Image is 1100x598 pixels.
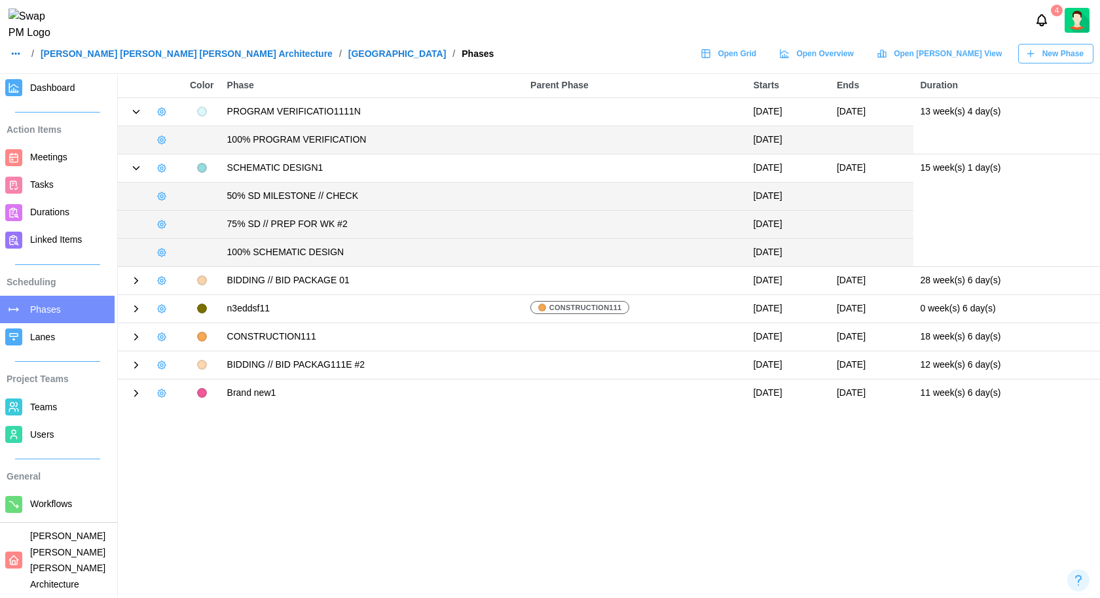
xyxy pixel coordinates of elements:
[746,74,830,97] th: Starts
[221,74,524,97] th: Phase
[30,499,72,509] span: Workflows
[773,44,864,63] a: Open Overview
[718,44,756,63] span: Open Grid
[30,207,69,217] span: Durations
[746,210,830,238] td: [DATE]
[30,402,57,412] span: Teams
[30,152,67,162] span: Meetings
[30,429,54,440] span: Users
[462,49,494,58] div: Phases
[913,323,1100,351] td: 18 week(s) 6 day(s)
[549,302,622,313] span: CONSTRUCTION111
[746,323,830,351] td: [DATE]
[1065,8,1090,33] img: 2Q==
[30,82,75,93] span: Dashboard
[746,126,830,154] td: [DATE]
[913,154,1100,182] td: 15 week(s) 1 day(s)
[746,266,830,294] td: [DATE]
[30,332,55,342] span: Lanes
[183,74,221,97] th: Color
[746,238,830,266] td: [DATE]
[694,44,766,63] a: Open Grid
[227,105,518,119] div: PROGRAM VERIFICATIO1111N
[830,97,914,126] td: [DATE]
[227,330,518,344] div: CONSTRUCTION111
[221,210,524,238] td: 75% SD // PREP FOR WK #2
[830,154,914,182] td: [DATE]
[746,97,830,126] td: [DATE]
[746,182,830,210] td: [DATE]
[30,179,54,190] span: Tasks
[913,266,1100,294] td: 28 week(s) 6 day(s)
[830,74,914,97] th: Ends
[9,9,62,41] img: Swap PM Logo
[830,294,914,323] td: [DATE]
[221,126,524,154] td: 100% PROGRAM VERIFICATION
[227,358,518,372] div: BIDDING // BID PACKAG111E #2
[913,97,1100,126] td: 13 week(s) 4 day(s)
[830,379,914,407] td: [DATE]
[830,351,914,379] td: [DATE]
[746,379,830,407] td: [DATE]
[1042,44,1084,63] span: New Phase
[348,49,447,58] a: [GEOGRAPHIC_DATA]
[1065,8,1090,33] a: Zulqarnain Khalil
[913,351,1100,379] td: 12 week(s) 6 day(s)
[221,182,524,210] td: 50% SD MILESTONE // CHECK
[1031,9,1053,31] button: Notifications
[227,302,518,316] div: n3eddsf11
[30,531,105,589] span: [PERSON_NAME] [PERSON_NAME] [PERSON_NAME] Architecture
[913,294,1100,323] td: 0 week(s) 6 day(s)
[830,266,914,294] td: [DATE]
[227,161,518,175] div: SCHEMATIC DESIGN1
[1051,5,1063,16] div: 4
[30,304,61,315] span: Phases
[1018,44,1093,63] button: New Phase
[746,294,830,323] td: [DATE]
[894,44,1002,63] span: Open [PERSON_NAME] View
[221,238,524,266] td: 100% SCHEMATIC DESIGN
[227,273,518,288] div: BIDDING // BID PACKAGE 01
[452,49,455,58] div: /
[913,74,1100,97] th: Duration
[524,74,746,97] th: Parent Phase
[870,44,1012,63] a: Open [PERSON_NAME] View
[339,49,342,58] div: /
[31,49,34,58] div: /
[746,351,830,379] td: [DATE]
[30,234,82,245] span: Linked Items
[227,386,518,400] div: Brand new1
[746,154,830,182] td: [DATE]
[796,44,853,63] span: Open Overview
[830,323,914,351] td: [DATE]
[913,379,1100,407] td: 11 week(s) 6 day(s)
[41,49,333,58] a: [PERSON_NAME] [PERSON_NAME] [PERSON_NAME] Architecture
